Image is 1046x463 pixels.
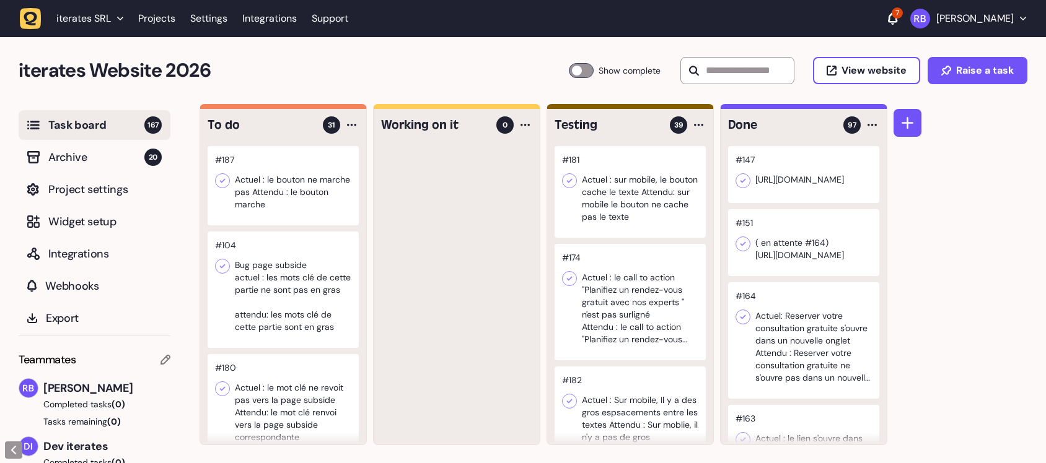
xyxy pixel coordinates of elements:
span: View website [842,66,907,76]
img: Rodolphe Balay [19,379,38,397]
span: Archive [48,149,144,166]
h4: To do [208,116,314,134]
span: (0) [112,399,125,410]
span: 97 [848,119,856,131]
a: Projects [138,7,175,30]
span: 20 [144,149,162,166]
span: [PERSON_NAME] [43,379,170,397]
span: 0 [503,119,508,131]
span: iterates SRL [56,12,111,25]
span: (0) [107,416,121,427]
div: 7 [892,7,903,19]
button: Archive20 [19,142,170,172]
button: Export [19,303,170,333]
button: Integrations [19,239,170,269]
span: Raise a task [956,66,1014,76]
button: Raise a task [928,57,1027,84]
span: Show complete [599,63,661,78]
button: Task board167 [19,110,170,140]
button: Tasks remaining(0) [19,415,170,428]
button: Completed tasks(0) [19,398,160,410]
button: iterates SRL [20,7,131,30]
button: Widget setup [19,207,170,236]
p: [PERSON_NAME] [936,12,1014,25]
span: 167 [144,116,162,134]
span: 39 [674,119,683,131]
button: View website [813,57,920,84]
span: Teammates [19,351,76,368]
h2: iterates Website 2026 [19,56,569,85]
button: Webhooks [19,271,170,301]
span: Dev iterates [43,438,170,455]
span: Task board [48,116,144,134]
span: Export [46,309,162,327]
span: Widget setup [48,213,162,230]
span: Integrations [48,245,162,262]
h4: Done [728,116,835,134]
span: Project settings [48,181,162,198]
button: Project settings [19,175,170,204]
h4: Working on it [381,116,488,134]
a: Integrations [242,7,297,30]
a: Settings [190,7,227,30]
img: Rodolphe Balay [910,9,930,28]
h4: Testing [555,116,661,134]
span: Webhooks [45,277,162,295]
button: [PERSON_NAME] [910,9,1026,28]
span: 31 [328,119,335,131]
img: Dev iterates [19,437,38,456]
a: Support [312,12,348,25]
